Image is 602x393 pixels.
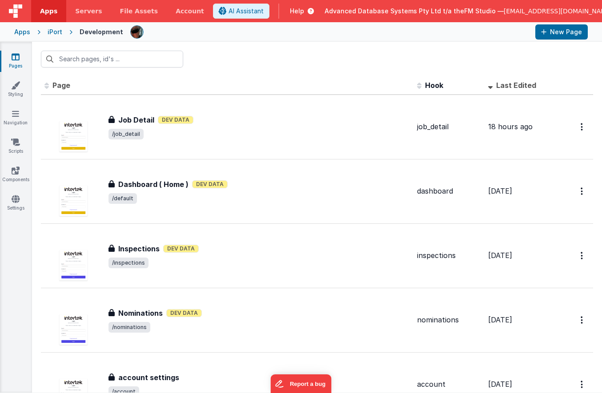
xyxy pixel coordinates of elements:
div: nominations [417,315,481,325]
span: Dev Data [166,309,202,317]
div: job_detail [417,122,481,132]
span: AI Assistant [229,7,264,16]
span: /inspections [108,258,148,268]
h3: Inspections [118,243,160,254]
span: Apps [40,7,57,16]
button: Options [575,118,590,136]
span: /default [108,193,137,204]
button: AI Assistant [213,4,269,19]
h3: Job Detail [118,115,154,125]
h3: account settings [118,372,179,383]
div: dashboard [417,186,481,196]
span: [DATE] [488,251,512,260]
input: Search pages, id's ... [41,51,183,67]
span: [DATE] [488,187,512,195]
div: iPort [48,28,62,36]
iframe: Marker.io feedback button [271,374,332,393]
h3: Nominations [118,308,163,318]
div: inspections [417,250,481,261]
span: 18 hours ago [488,122,533,131]
span: Advanced Database Systems Pty Ltd t/a theFM Studio — [325,7,504,16]
div: Development [80,28,123,36]
h3: Dashboard ( Home ) [118,179,189,190]
span: File Assets [120,7,158,16]
button: Options [575,182,590,200]
span: Dev Data [163,245,199,253]
span: Servers [75,7,102,16]
span: [DATE] [488,380,512,389]
span: Last Edited [496,81,536,90]
div: Apps [14,28,30,36]
span: Hook [425,81,443,90]
span: [DATE] [488,315,512,324]
span: Dev Data [158,116,193,124]
div: account [417,379,481,389]
button: Options [575,246,590,265]
span: Page [52,81,70,90]
span: /nominations [108,322,150,333]
span: Help [290,7,304,16]
span: Dev Data [192,180,228,188]
button: New Page [535,24,588,40]
span: /job_detail [108,129,144,139]
button: Options [575,311,590,329]
img: 51bd7b176fb848012b2e1c8b642a23b7 [131,26,143,38]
